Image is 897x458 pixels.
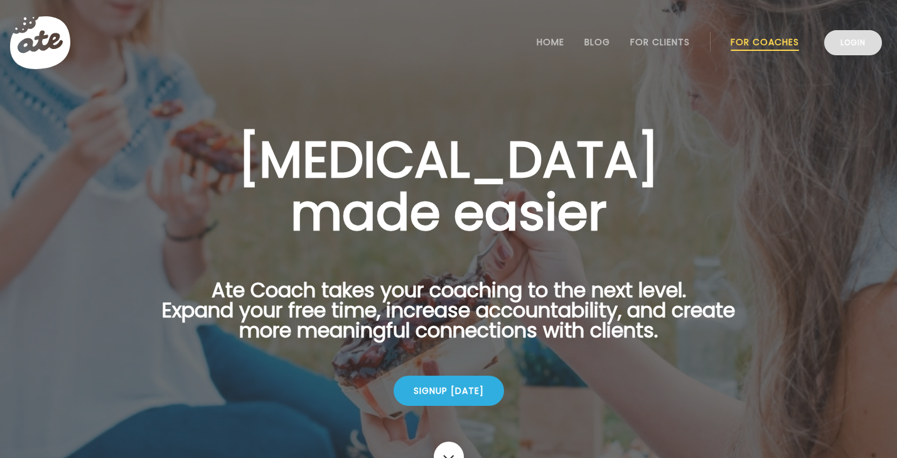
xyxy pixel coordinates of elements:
a: For Coaches [731,37,799,47]
h1: [MEDICAL_DATA] made easier [142,133,755,239]
a: Blog [584,37,610,47]
p: Ate Coach takes your coaching to the next level. Expand your free time, increase accountability, ... [142,280,755,356]
a: For Clients [630,37,690,47]
div: Signup [DATE] [394,376,504,406]
a: Home [537,37,564,47]
a: Login [824,30,882,55]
